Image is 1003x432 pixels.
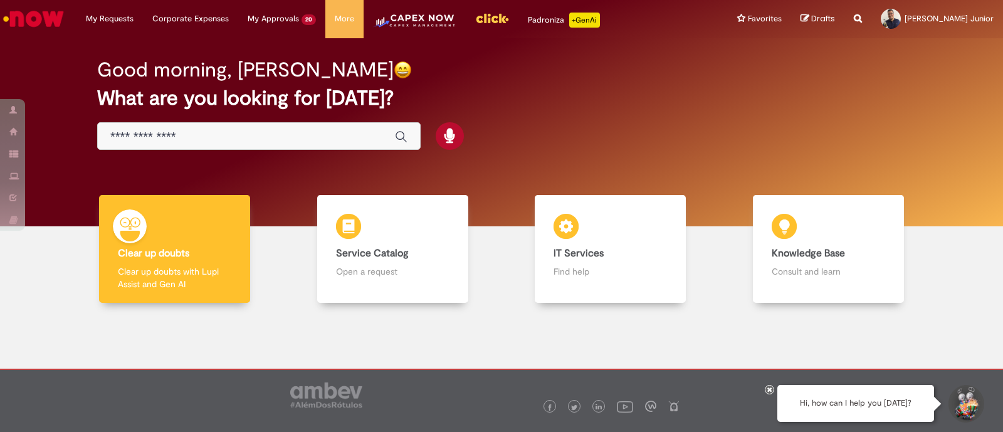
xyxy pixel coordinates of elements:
img: logo_footer_naosei.png [668,401,680,412]
img: logo_footer_youtube.png [617,398,633,414]
a: Clear up doubts Clear up doubts with Lupi Assist and Gen AI [66,195,284,303]
a: Drafts [801,13,835,25]
p: Consult and learn [772,265,885,278]
h2: Good morning, [PERSON_NAME] [97,59,394,81]
b: Knowledge Base [772,247,845,260]
img: logo_footer_linkedin.png [596,404,602,411]
span: Drafts [811,13,835,24]
span: [PERSON_NAME] Junior [905,13,994,24]
a: Knowledge Base Consult and learn [720,195,938,303]
div: Padroniza [528,13,600,28]
img: click_logo_yellow_360x200.png [475,9,509,28]
p: Clear up doubts with Lupi Assist and Gen AI [118,265,231,290]
span: More [335,13,354,25]
span: Favorites [748,13,782,25]
button: Start Support Conversation [947,385,984,423]
b: Clear up doubts [118,247,189,260]
img: happy-face.png [394,61,412,79]
img: ServiceNow [1,6,66,31]
img: logo_footer_facebook.png [547,404,553,411]
a: IT Services Find help [501,195,720,303]
div: Hi, how can I help you [DATE]? [777,385,934,422]
a: Service Catalog Open a request [284,195,502,303]
img: logo_footer_workplace.png [645,401,656,412]
p: Find help [554,265,667,278]
h2: What are you looking for [DATE]? [97,87,906,109]
b: IT Services [554,247,604,260]
span: My Requests [86,13,134,25]
b: Service Catalog [336,247,409,260]
span: Corporate Expenses [152,13,229,25]
p: +GenAi [569,13,600,28]
img: logo_footer_ambev_rotulo_gray.png [290,382,362,408]
span: 20 [302,14,316,25]
img: logo_footer_twitter.png [571,404,577,411]
p: Open a request [336,265,449,278]
span: My Approvals [248,13,299,25]
img: CapexLogo5.png [373,13,456,38]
